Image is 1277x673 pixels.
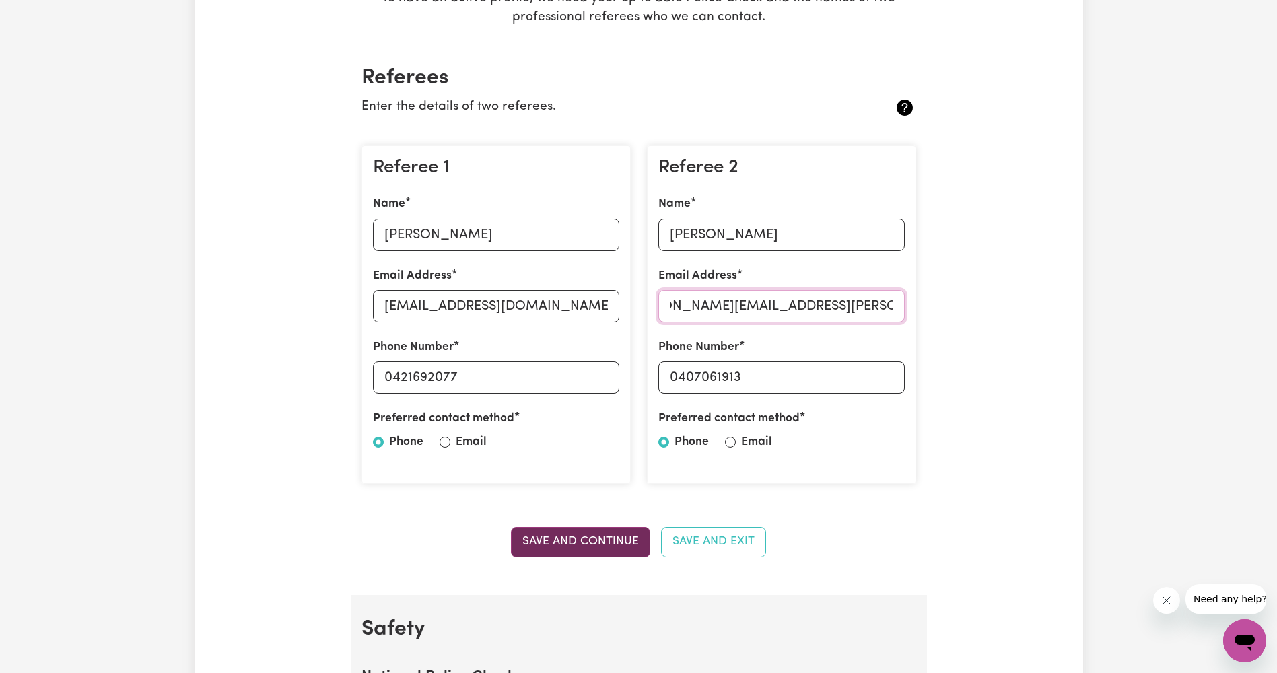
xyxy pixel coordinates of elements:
[658,339,739,356] label: Phone Number
[1153,587,1180,614] iframe: Close message
[373,339,454,356] label: Phone Number
[675,433,709,451] label: Phone
[658,157,905,180] h3: Referee 2
[456,433,487,451] label: Email
[373,410,514,427] label: Preferred contact method
[361,98,824,117] p: Enter the details of two referees.
[658,195,691,213] label: Name
[661,527,766,557] button: Save and Exit
[373,157,619,180] h3: Referee 1
[658,267,737,285] label: Email Address
[373,195,405,213] label: Name
[1185,584,1266,614] iframe: Message from company
[373,267,452,285] label: Email Address
[741,433,772,451] label: Email
[511,527,650,557] button: Save and Continue
[8,9,81,20] span: Need any help?
[361,65,916,91] h2: Referees
[658,410,800,427] label: Preferred contact method
[389,433,423,451] label: Phone
[361,616,916,642] h2: Safety
[1223,619,1266,662] iframe: Button to launch messaging window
